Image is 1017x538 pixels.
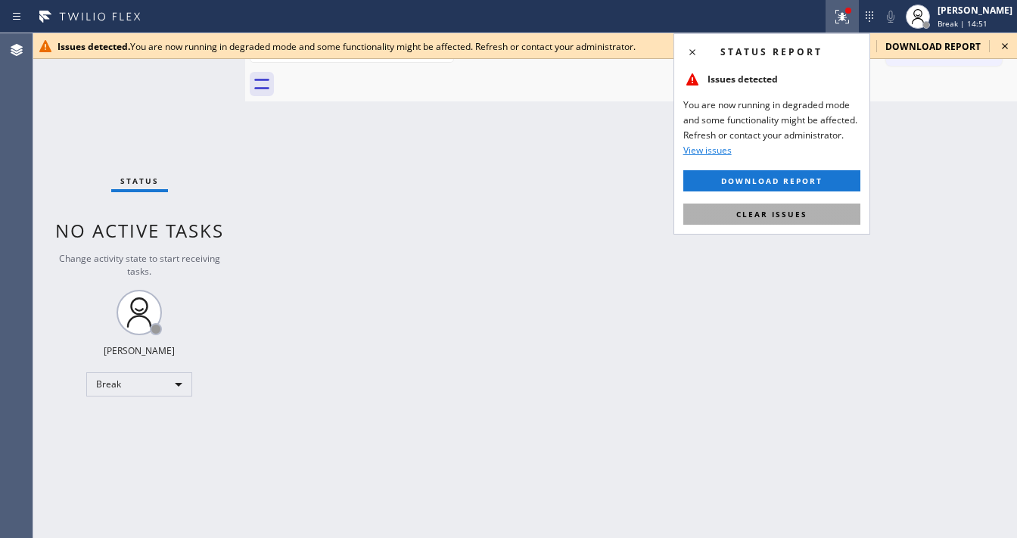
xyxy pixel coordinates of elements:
[58,40,130,53] b: Issues detected.
[938,18,987,29] span: Break | 14:51
[58,40,815,53] div: You are now running in degraded mode and some functionality might be affected. Refresh or contact...
[880,6,901,27] button: Mute
[938,4,1012,17] div: [PERSON_NAME]
[59,252,220,278] span: Change activity state to start receiving tasks.
[104,344,175,357] div: [PERSON_NAME]
[86,372,192,397] div: Break
[55,218,224,243] span: No active tasks
[885,40,981,53] span: download report
[120,176,159,186] span: Status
